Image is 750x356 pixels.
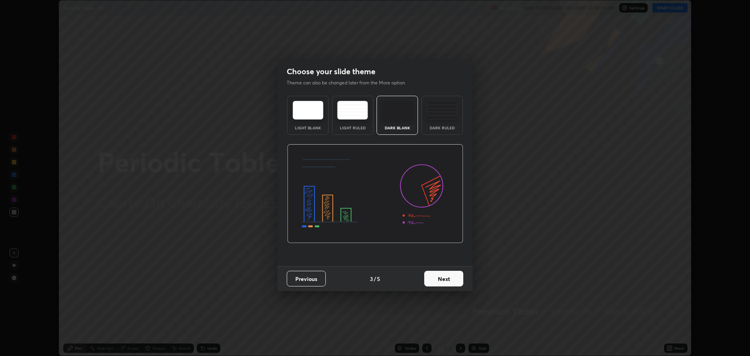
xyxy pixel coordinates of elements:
div: Dark Blank [382,126,413,130]
p: Theme can also be changed later from the More option [287,79,413,86]
img: lightTheme.e5ed3b09.svg [293,101,323,120]
button: Previous [287,271,326,286]
button: Next [424,271,463,286]
h4: / [374,275,376,283]
img: darkTheme.f0cc69e5.svg [382,101,413,120]
h4: 5 [377,275,380,283]
div: Light Blank [292,126,323,130]
h4: 3 [370,275,373,283]
div: Light Ruled [337,126,368,130]
img: lightRuledTheme.5fabf969.svg [337,101,368,120]
h2: Choose your slide theme [287,66,375,77]
img: darkThemeBanner.d06ce4a2.svg [287,144,463,243]
div: Dark Ruled [427,126,458,130]
img: darkRuledTheme.de295e13.svg [427,101,457,120]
